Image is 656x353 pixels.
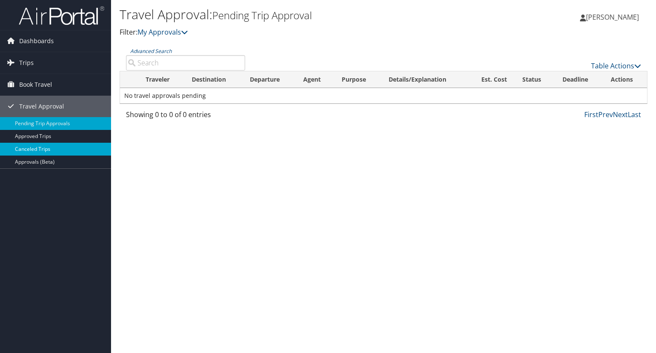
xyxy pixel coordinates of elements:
a: First [584,110,598,119]
th: Traveler: activate to sort column ascending [138,71,184,88]
div: Showing 0 to 0 of 0 entries [126,109,245,124]
th: Details/Explanation [381,71,467,88]
a: Table Actions [591,61,641,71]
span: Dashboards [19,30,54,52]
p: Filter: [120,27,471,38]
a: [PERSON_NAME] [580,4,647,30]
a: Last [628,110,641,119]
th: Departure: activate to sort column ascending [242,71,295,88]
span: Trips [19,52,34,74]
h1: Travel Approval: [120,6,471,24]
th: Agent [296,71,334,88]
span: Book Travel [19,74,52,95]
small: Pending Trip Approval [212,8,312,22]
a: Next [613,110,628,119]
span: [PERSON_NAME] [586,12,639,22]
input: Advanced Search [126,55,245,71]
span: Travel Approval [19,96,64,117]
td: No travel approvals pending [120,88,647,103]
th: Destination: activate to sort column ascending [184,71,242,88]
th: Est. Cost: activate to sort column ascending [466,71,515,88]
th: Deadline: activate to sort column descending [555,71,603,88]
a: Advanced Search [130,47,172,55]
th: Purpose [334,71,381,88]
th: Status: activate to sort column ascending [515,71,555,88]
th: Actions [603,71,647,88]
a: My Approvals [138,27,188,37]
img: airportal-logo.png [19,6,104,26]
a: Prev [598,110,613,119]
